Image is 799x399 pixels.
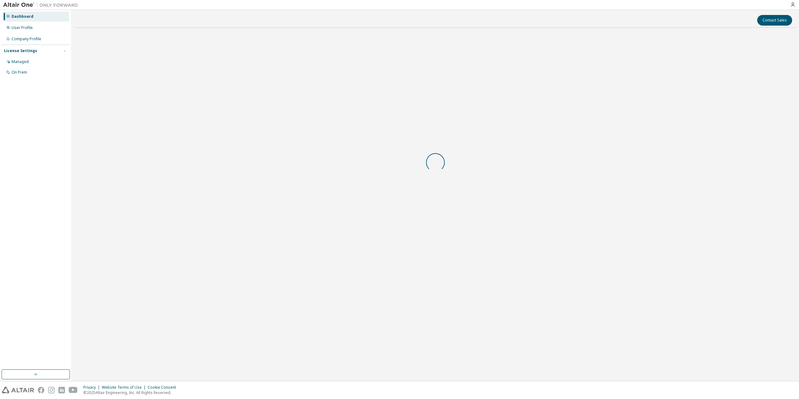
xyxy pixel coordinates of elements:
div: On Prem [12,70,27,75]
img: Altair One [3,2,81,8]
img: instagram.svg [48,387,55,393]
div: Dashboard [12,14,33,19]
div: Privacy [83,385,102,390]
img: linkedin.svg [58,387,65,393]
button: Contact Sales [757,15,792,26]
div: Website Terms of Use [102,385,148,390]
div: Company Profile [12,36,41,41]
img: facebook.svg [38,387,44,393]
div: License Settings [4,48,37,53]
p: © 2025 Altair Engineering, Inc. All Rights Reserved. [83,390,180,395]
img: altair_logo.svg [2,387,34,393]
img: youtube.svg [69,387,78,393]
div: User Profile [12,25,33,30]
div: Cookie Consent [148,385,180,390]
div: Managed [12,59,29,64]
